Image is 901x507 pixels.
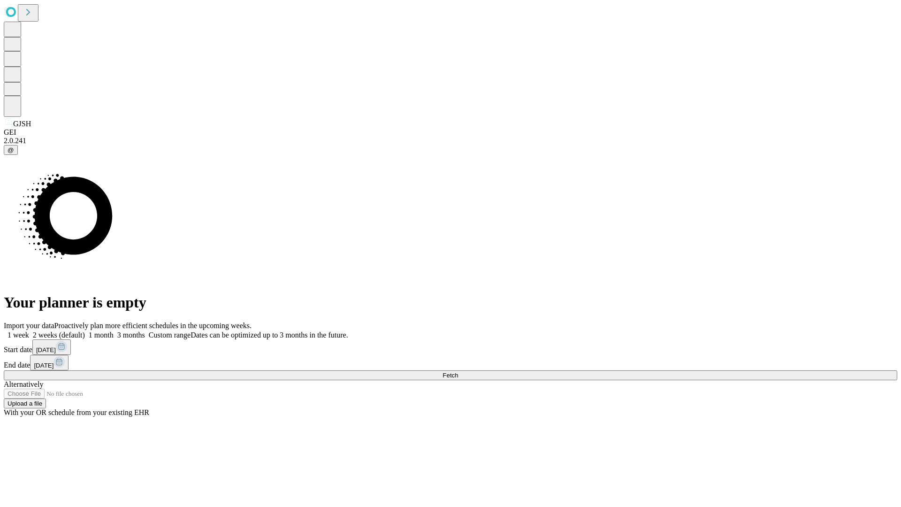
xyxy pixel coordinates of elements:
button: [DATE] [32,339,71,355]
span: 2 weeks (default) [33,331,85,339]
span: Alternatively [4,380,43,388]
button: Upload a file [4,399,46,408]
span: @ [8,146,14,154]
div: 2.0.241 [4,137,897,145]
button: @ [4,145,18,155]
span: Import your data [4,322,54,330]
span: Proactively plan more efficient schedules in the upcoming weeks. [54,322,252,330]
button: Fetch [4,370,897,380]
div: GEI [4,128,897,137]
button: [DATE] [30,355,69,370]
span: Fetch [443,372,458,379]
h1: Your planner is empty [4,294,897,311]
span: 3 months [117,331,145,339]
span: [DATE] [36,346,56,353]
span: 1 week [8,331,29,339]
span: Dates can be optimized up to 3 months in the future. [191,331,348,339]
div: Start date [4,339,897,355]
span: [DATE] [34,362,53,369]
span: GJSH [13,120,31,128]
div: End date [4,355,897,370]
span: With your OR schedule from your existing EHR [4,408,149,416]
span: Custom range [149,331,191,339]
span: 1 month [89,331,114,339]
